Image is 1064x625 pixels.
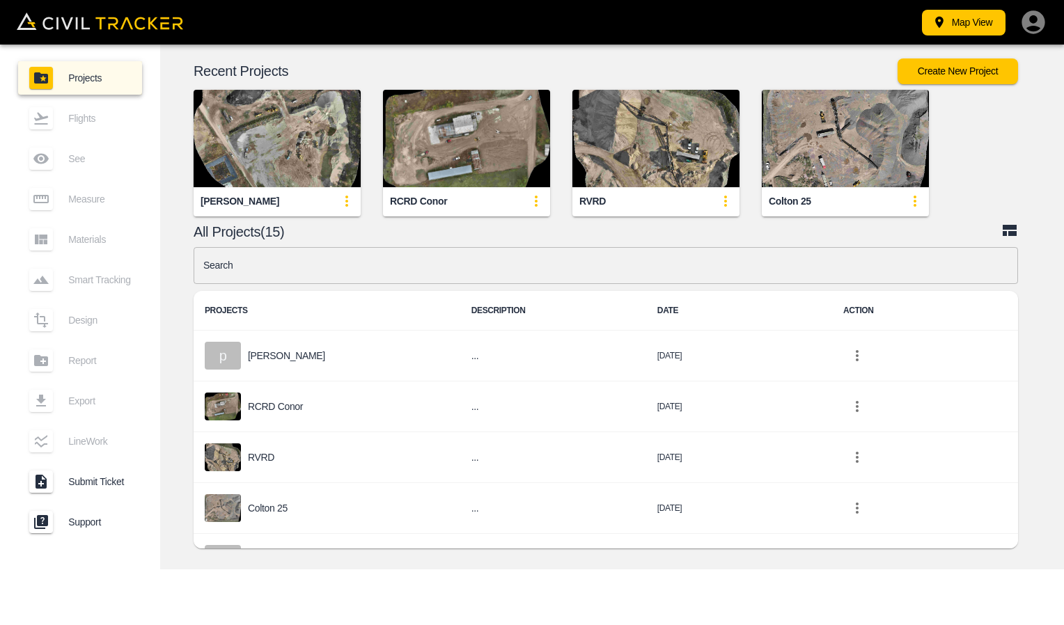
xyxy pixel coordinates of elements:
button: update-card-details [901,187,929,215]
img: project-image [205,393,241,420]
th: DATE [646,291,832,331]
a: Projects [18,61,142,95]
p: RVRD [248,452,274,463]
td: [DATE] [646,432,832,483]
p: [PERSON_NAME] [248,350,325,361]
div: Colton 25 [769,195,811,208]
a: Support [18,505,142,539]
img: project-image [205,494,241,522]
span: Support [68,516,131,528]
button: update-card-details [522,187,550,215]
td: [DATE] [646,483,832,534]
h6: ... [471,449,635,466]
img: Darby Gravel [194,90,361,187]
img: Civil Tracker [17,13,183,30]
p: Colton 25 [248,503,288,514]
th: PROJECTS [194,291,460,331]
a: Submit Ticket [18,465,142,498]
div: RVRD [579,195,606,208]
img: RCRD Conor [383,90,550,187]
p: All Projects(15) [194,226,1001,237]
h6: ... [471,347,635,365]
span: Projects [68,72,131,84]
td: [DATE] [646,381,832,432]
td: [DATE] [646,534,832,585]
td: [DATE] [646,331,832,381]
button: Create New Project [898,58,1018,84]
button: update-card-details [333,187,361,215]
th: ACTION [832,291,1018,331]
div: p [205,342,241,370]
th: DESCRIPTION [460,291,646,331]
button: Map View [922,10,1006,35]
div: RCRD Conor [390,195,447,208]
p: Recent Projects [194,65,898,77]
p: RCRD Conor [248,401,303,412]
h6: ... [471,500,635,517]
img: Colton 25 [762,90,929,187]
div: [PERSON_NAME] [201,195,279,208]
img: project-image [205,443,241,471]
img: RVRD [572,90,740,187]
h6: ... [471,398,635,416]
div: p [205,545,241,573]
button: update-card-details [712,187,740,215]
span: Submit Ticket [68,476,131,487]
